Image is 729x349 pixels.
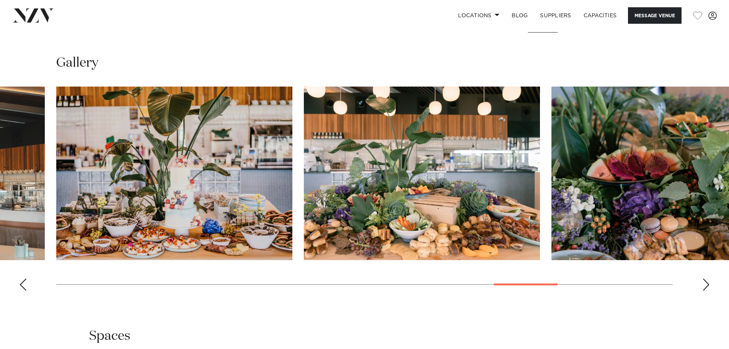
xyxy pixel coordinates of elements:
h2: Gallery [56,54,98,72]
img: nzv-logo.png [12,8,54,22]
swiper-slide: 18 / 24 [56,87,292,260]
a: BLOG [506,7,534,24]
a: SUPPLIERS [534,7,577,24]
button: Message Venue [628,7,682,24]
a: Capacities [577,7,623,24]
a: Locations [452,7,506,24]
h2: Spaces [89,328,130,345]
swiper-slide: 19 / 24 [304,87,540,260]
